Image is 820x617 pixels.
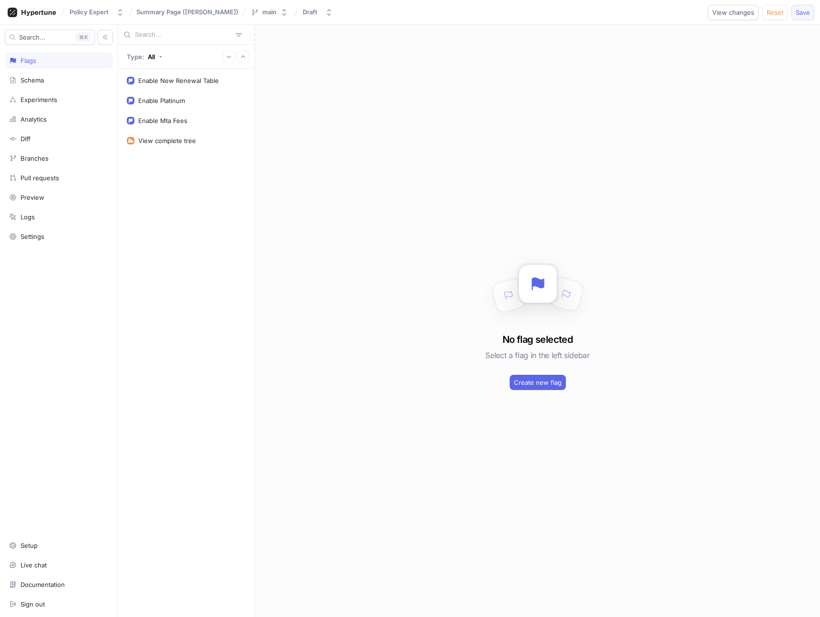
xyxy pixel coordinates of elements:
button: Reset [762,5,788,20]
div: Enable Platinum [138,97,185,104]
a: Documentation [5,576,113,593]
div: Branches [20,154,49,162]
div: Flags [20,57,36,64]
button: Save [791,5,814,20]
button: Draft [299,4,337,20]
span: Save [796,10,810,15]
span: View changes [712,10,754,15]
p: Type: [127,53,144,61]
span: Create new flag [514,380,562,385]
div: Enable New Renewal Table [138,77,219,84]
div: View complete tree [138,137,196,144]
div: Live chat [20,561,47,569]
input: Search... [135,30,232,40]
div: Experiments [20,96,57,103]
div: Documentation [20,581,65,588]
div: Settings [20,233,44,240]
span: Reset [767,10,783,15]
span: Summary Page ([PERSON_NAME]) [136,9,238,15]
div: Schema [20,76,44,84]
div: K [76,32,91,42]
div: Pull requests [20,174,59,182]
div: main [262,8,277,16]
h3: No flag selected [502,332,573,347]
button: Policy Expert [66,4,128,20]
div: Analytics [20,115,47,123]
div: All [148,53,155,61]
div: Setup [20,542,38,549]
div: Draft [303,8,318,16]
button: Expand all [223,51,235,63]
button: Type: All [123,48,166,65]
div: Diff [20,135,31,143]
div: Sign out [20,600,45,608]
div: Policy Expert [70,8,109,16]
div: Logs [20,213,35,221]
button: Create new flag [510,375,566,390]
div: Preview [20,194,44,201]
h5: Select a flag in the left sidebar [485,347,589,364]
span: Search... [19,34,45,40]
button: View changes [708,5,758,20]
div: Enable Mta Fees [138,117,187,124]
button: main [247,4,292,20]
button: Search...K [5,30,95,45]
button: Collapse all [237,51,249,63]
